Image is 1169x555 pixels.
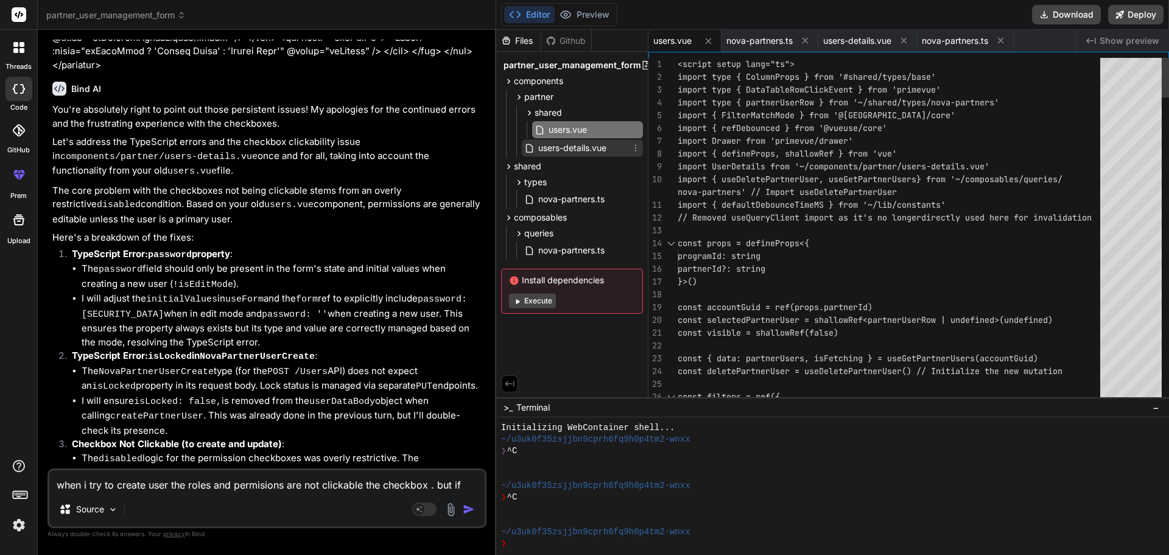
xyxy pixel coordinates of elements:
span: // Removed useQueryClient import as it's no longer [678,212,921,223]
code: password: [SECURITY_DATA] [82,294,467,320]
p: Let's address the TypeScript errors and the checkbox clickability issue in once and for all, taki... [52,135,484,179]
button: Editor [504,6,555,23]
code: isLocked: false, [134,397,222,407]
code: users.vue [264,200,314,210]
img: settings [9,515,29,536]
span: partner [524,91,553,103]
code: NovaPartnerUserCreate [99,367,214,377]
div: Click to collapse the range. [663,391,679,403]
p: The core problem with the checkboxes not being clickable stems from an overly restrictive conditi... [52,184,484,227]
span: ❯ [501,492,507,503]
code: initialValues [146,294,217,305]
code: !isEditMode [173,280,233,290]
span: s-details.vue' [921,161,989,172]
span: const selectedPartnerUser = shallowRef<partnerUser [678,314,921,325]
label: code [10,102,27,113]
div: 17 [648,275,662,288]
div: 15 [648,250,662,263]
span: import { defineProps, shallowRef } from 'vue' [678,148,897,159]
div: 8 [648,147,662,160]
div: 12 [648,211,662,224]
span: const accountGuid = ref(props.partnerId) [678,302,872,313]
code: POST /Users [267,367,328,377]
span: ~/u3uk0f35zsjjbn9cprh6fq9h0p4tm2-wnxx [501,480,690,492]
span: artnerUsers(accountGuid) [921,353,1038,364]
button: Deploy [1108,5,1164,24]
strong: Checkbox Not Clickable (to create and update) [72,438,282,450]
span: const props = defineProps<{ [678,238,809,249]
span: / Initialize the new mutation [921,366,1062,376]
code: NovaPartnerUserCreate [200,352,315,362]
span: ~/u3uk0f35zsjjbn9cprh6fq9h0p4tm2-wnxx [501,526,690,538]
p: : [72,437,484,451]
strong: TypeScript Error: property [72,248,230,260]
img: attachment [444,503,458,517]
span: shared [514,160,541,172]
p: Always double-check its answers. Your in Bind [47,528,486,540]
div: 22 [648,339,662,352]
div: 18 [648,288,662,301]
span: import { defaultDebounceTimeMS } from '~/lib/const [678,199,921,210]
span: import { useDeletePartnerUser, useGetPartnerUsers [678,174,916,185]
div: 11 [648,199,662,211]
span: import type { ColumnProps } from '#shared/types/ba [678,71,921,82]
button: Execute [509,294,556,308]
div: 23 [648,352,662,365]
code: password: '' [262,309,328,320]
span: import UserDetails from '~/components/partner/user [678,161,921,172]
span: ❯ [501,445,507,457]
code: disabled [99,454,142,464]
span: nova-partners.ts [922,35,988,47]
code: disabled [97,200,141,210]
span: users.vue [653,35,692,47]
p: : [72,247,484,263]
span: import type { DataTableRowClickEvent } from 'prime [678,84,921,95]
span: shared [535,107,562,119]
span: users.vue [547,122,588,137]
span: partner_user_management_form [46,9,186,21]
code: password [148,250,192,260]
code: userDataBody [309,397,375,407]
code: password [99,264,142,275]
div: 13 [648,224,662,237]
span: Terminal [516,401,550,414]
code: components/partner/users-details.vue [60,152,258,162]
span: partnerId?: string [678,263,765,274]
span: ~/u3uk0f35zsjjbn9cprh6fq9h0p4tm2-wnxx [501,434,690,445]
button: Download [1032,5,1101,24]
span: } from '~/composables/queries/ [916,174,1062,185]
div: 14 [648,237,662,250]
div: 3 [648,83,662,96]
span: composables [514,211,567,224]
code: form [296,294,318,305]
span: ^C [507,445,518,457]
li: The type (for the API) does not expect an property in its request body. Lock status is managed vi... [82,364,484,394]
span: const filters = ref({ [678,391,780,402]
span: ❯ [501,538,507,550]
span: components [514,75,563,87]
div: 21 [648,327,662,339]
li: The field should only be present in the form's state and initial values when creating a new user ... [82,262,484,292]
span: partner_user_management_form [504,59,641,71]
span: nova-partners.ts [726,35,793,47]
li: I will adjust the in and the ref to explicitly include when in edit mode and when creating a new ... [82,292,484,349]
span: vue' [921,84,941,95]
span: s/nova-partners' [921,97,999,108]
div: 9 [648,160,662,173]
img: Pick Models [108,504,118,515]
div: 16 [648,263,662,275]
span: queries [524,227,553,239]
p: Source [76,503,104,515]
span: <script setup lang="ts"> [678,58,795,69]
button: − [1150,398,1162,417]
label: Upload [7,236,30,246]
div: 6 [648,122,662,135]
span: privacy [163,530,185,537]
code: createPartnerUser [110,411,203,422]
p: Here's a breakdown of the fixes: [52,231,484,245]
span: users-details.vue [537,141,608,155]
code: isLocked [92,381,136,392]
span: Initializing WebContainer shell... [501,422,675,434]
label: GitHub [7,145,30,155]
div: 1 [648,58,662,71]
